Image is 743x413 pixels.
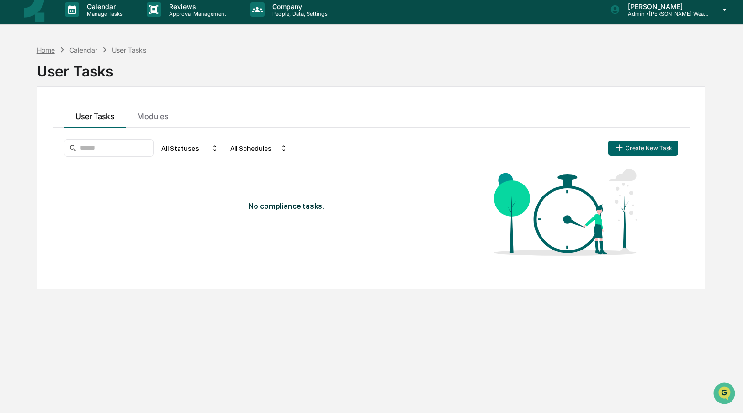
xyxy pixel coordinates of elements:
[620,11,709,17] p: Admin • [PERSON_NAME] Wealth Management
[69,121,77,129] div: 🗄️
[10,20,174,35] p: How can we help?
[112,46,146,54] div: User Tasks
[265,11,332,17] p: People, Data, Settings
[65,117,122,134] a: 🗄️Attestations
[265,2,332,11] p: Company
[158,141,223,156] div: All Statuses
[10,73,27,90] img: 1746055101610-c473b297-6a78-478c-a979-82029cc54cd1
[79,120,118,130] span: Attestations
[10,121,17,129] div: 🖐️
[712,381,738,407] iframe: Open customer support
[32,73,157,83] div: Start new chat
[19,139,60,148] span: Data Lookup
[620,2,709,11] p: [PERSON_NAME]
[69,46,97,54] div: Calendar
[95,162,116,169] span: Pylon
[126,102,180,128] button: Modules
[248,202,433,211] div: No compliance tasks.
[161,2,231,11] p: Reviews
[37,46,55,54] div: Home
[10,140,17,147] div: 🔎
[37,55,705,80] div: User Tasks
[79,11,127,17] p: Manage Tasks
[67,162,116,169] a: Powered byPylon
[79,2,127,11] p: Calendar
[6,135,64,152] a: 🔎Data Lookup
[32,83,121,90] div: We're available if you need us!
[6,117,65,134] a: 🖐️Preclearance
[608,141,678,156] button: Create New Task
[494,164,637,260] img: There are no In Progress tasks.
[162,76,174,87] button: Start new chat
[226,141,291,156] div: All Schedules
[64,102,126,128] button: User Tasks
[19,120,62,130] span: Preclearance
[161,11,231,17] p: Approval Management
